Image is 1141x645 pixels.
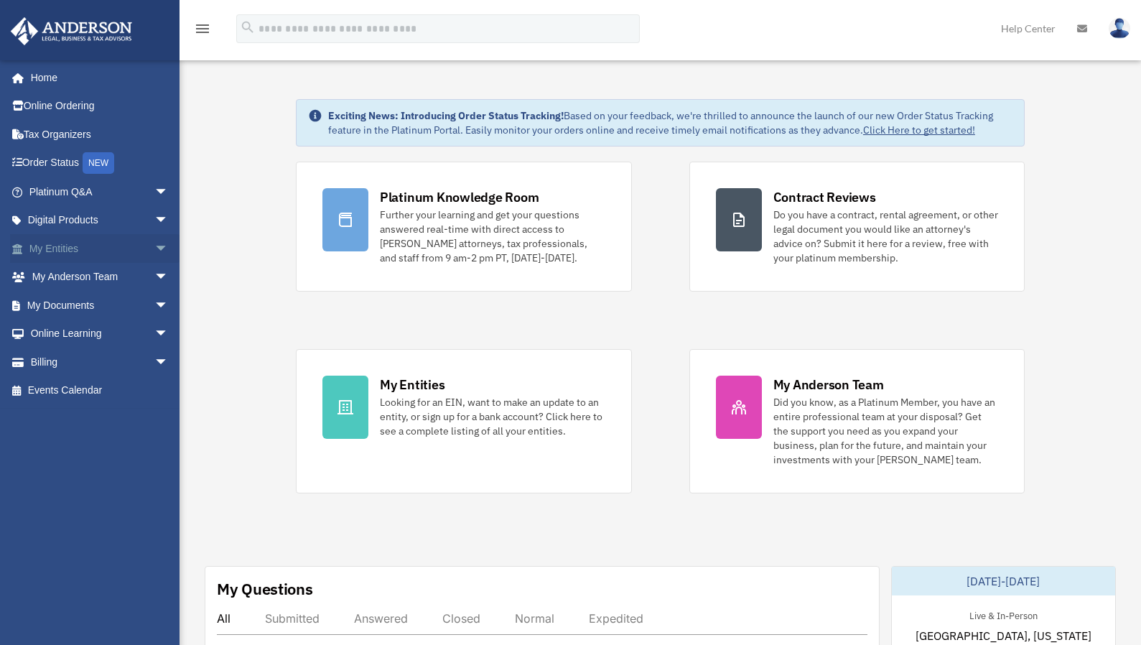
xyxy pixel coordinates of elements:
a: My Anderson Teamarrow_drop_down [10,263,190,292]
div: Answered [354,611,408,626]
div: Further your learning and get your questions answered real-time with direct access to [PERSON_NAM... [380,208,605,265]
a: My Documentsarrow_drop_down [10,291,190,320]
a: Contract Reviews Do you have a contract, rental agreement, or other legal document you would like... [689,162,1025,292]
img: Anderson Advisors Platinum Portal [6,17,136,45]
a: Events Calendar [10,376,190,405]
div: Expedited [589,611,643,626]
div: Contract Reviews [773,188,876,206]
div: Based on your feedback, we're thrilled to announce the launch of our new Order Status Tracking fe... [328,108,1012,137]
a: Tax Organizers [10,120,190,149]
div: [DATE]-[DATE] [892,567,1115,595]
a: My Anderson Team Did you know, as a Platinum Member, you have an entire professional team at your... [689,349,1025,493]
strong: Exciting News: Introducing Order Status Tracking! [328,109,564,122]
span: [GEOGRAPHIC_DATA], [US_STATE] [916,627,1091,644]
a: Platinum Knowledge Room Further your learning and get your questions answered real-time with dire... [296,162,632,292]
a: Digital Productsarrow_drop_down [10,206,190,235]
div: All [217,611,230,626]
i: menu [194,20,211,37]
div: My Questions [217,578,313,600]
div: Platinum Knowledge Room [380,188,539,206]
div: Do you have a contract, rental agreement, or other legal document you would like an attorney's ad... [773,208,999,265]
div: Live & In-Person [958,607,1049,622]
a: My Entitiesarrow_drop_down [10,234,190,263]
a: Online Learningarrow_drop_down [10,320,190,348]
span: arrow_drop_down [154,234,183,264]
a: Order StatusNEW [10,149,190,178]
a: My Entities Looking for an EIN, want to make an update to an entity, or sign up for a bank accoun... [296,349,632,493]
div: Submitted [265,611,320,626]
div: My Anderson Team [773,376,884,394]
div: My Entities [380,376,444,394]
i: search [240,19,256,35]
div: Normal [515,611,554,626]
span: arrow_drop_down [154,291,183,320]
a: Platinum Q&Aarrow_drop_down [10,177,190,206]
a: Online Ordering [10,92,190,121]
span: arrow_drop_down [154,177,183,207]
img: User Pic [1109,18,1130,39]
a: menu [194,25,211,37]
a: Home [10,63,183,92]
span: arrow_drop_down [154,206,183,236]
div: Looking for an EIN, want to make an update to an entity, or sign up for a bank account? Click her... [380,395,605,438]
div: NEW [83,152,114,174]
span: arrow_drop_down [154,320,183,349]
a: Billingarrow_drop_down [10,348,190,376]
div: Did you know, as a Platinum Member, you have an entire professional team at your disposal? Get th... [773,395,999,467]
a: Click Here to get started! [863,124,975,136]
div: Closed [442,611,480,626]
span: arrow_drop_down [154,263,183,292]
span: arrow_drop_down [154,348,183,377]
